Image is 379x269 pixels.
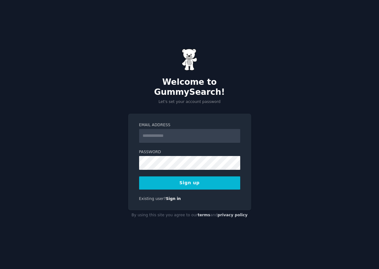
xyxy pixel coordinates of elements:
[182,49,198,71] img: Gummy Bear
[128,210,251,220] div: By using this site you agree to our and
[139,196,166,201] span: Existing user?
[139,122,240,128] label: Email Address
[139,149,240,155] label: Password
[128,99,251,105] p: Let's set your account password
[128,77,251,97] h2: Welcome to GummySearch!
[166,196,181,201] a: Sign in
[198,213,210,217] a: terms
[139,176,240,190] button: Sign up
[218,213,248,217] a: privacy policy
